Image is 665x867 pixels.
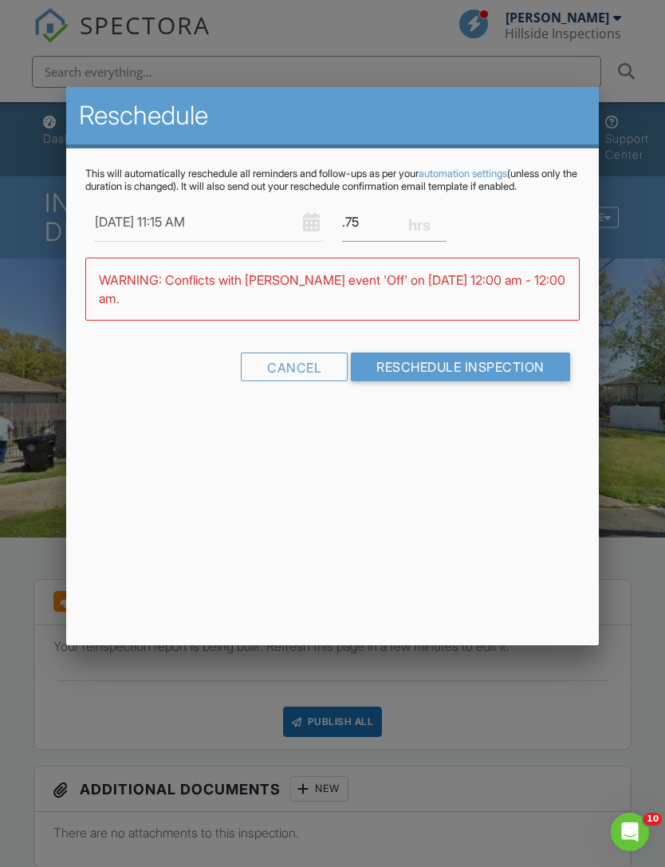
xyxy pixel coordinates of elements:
h2: Reschedule [79,100,585,132]
p: This will automatically reschedule all reminders and follow-ups as per your (unless only the dura... [85,167,579,193]
div: Cancel [241,353,348,381]
div: WARNING: Conflicts with [PERSON_NAME] event 'Off' on [DATE] 12:00 am - 12:00 am. [85,258,579,321]
iframe: Intercom live chat [611,813,649,851]
span: 10 [643,813,662,826]
input: Reschedule Inspection [351,353,570,381]
a: automation settings [419,167,507,179]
